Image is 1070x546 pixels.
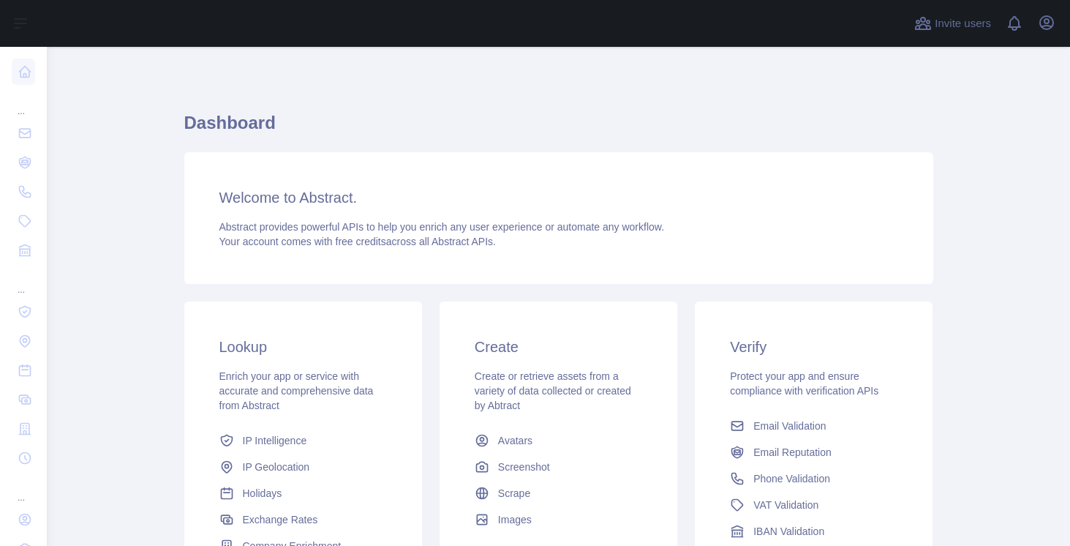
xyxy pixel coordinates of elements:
[243,433,307,448] span: IP Intelligence
[243,460,310,474] span: IP Geolocation
[935,15,991,32] span: Invite users
[469,454,648,480] a: Screenshot
[469,427,648,454] a: Avatars
[911,12,994,35] button: Invite users
[753,524,824,539] span: IBAN Validation
[753,419,826,433] span: Email Validation
[469,480,648,506] a: Scrape
[498,433,532,448] span: Avatars
[184,111,933,146] h1: Dashboard
[219,370,374,411] span: Enrich your app or service with accurate and comprehensive data from Abstract
[12,474,35,504] div: ...
[475,337,642,357] h3: Create
[724,492,903,518] a: VAT Validation
[724,518,903,545] a: IBAN Validation
[498,460,550,474] span: Screenshot
[214,506,393,533] a: Exchange Rates
[498,512,532,527] span: Images
[724,413,903,439] a: Email Validation
[219,337,387,357] h3: Lookup
[753,445,832,460] span: Email Reputation
[469,506,648,533] a: Images
[498,486,530,501] span: Scrape
[753,498,818,512] span: VAT Validation
[219,221,665,233] span: Abstract provides powerful APIs to help you enrich any user experience or automate any workflow.
[214,427,393,454] a: IP Intelligence
[724,465,903,492] a: Phone Validation
[730,337,897,357] h3: Verify
[243,512,318,527] span: Exchange Rates
[243,486,282,501] span: Holidays
[724,439,903,465] a: Email Reputation
[214,480,393,506] a: Holidays
[219,236,496,247] span: Your account comes with across all Abstract APIs.
[219,187,898,208] h3: Welcome to Abstract.
[730,370,878,397] span: Protect your app and ensure compliance with verification APIs
[12,88,35,117] div: ...
[336,236,386,247] span: free credits
[214,454,393,480] a: IP Geolocation
[753,471,830,486] span: Phone Validation
[475,370,631,411] span: Create or retrieve assets from a variety of data collected or created by Abtract
[12,266,35,296] div: ...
